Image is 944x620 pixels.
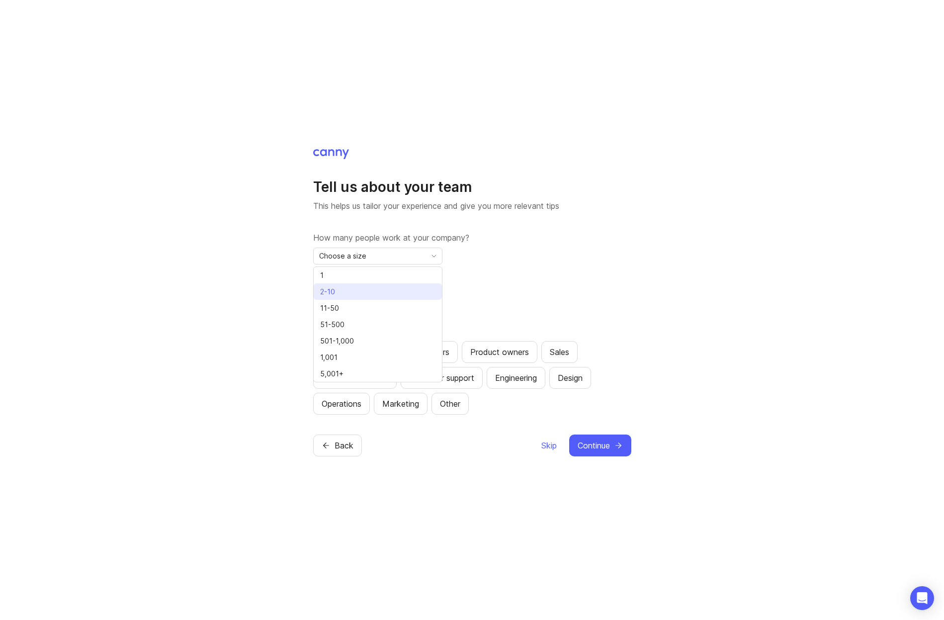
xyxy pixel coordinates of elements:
div: Product owners [470,346,529,358]
button: Other [431,393,469,415]
span: Choose a size [319,251,366,262]
h1: Tell us about your team [313,178,631,196]
button: Operations [313,393,370,415]
span: Continue [578,440,610,451]
span: 2-10 [320,286,335,297]
label: How many people work at your company? [313,232,631,244]
span: 51-500 [320,319,344,330]
button: Sales [541,341,578,363]
span: 501-1,000 [320,336,354,347]
button: Engineering [487,367,545,389]
span: 1,001 [320,352,338,363]
span: 11-50 [320,303,339,314]
svg: toggle icon [426,252,442,260]
div: toggle menu [313,248,442,265]
label: What is your role? [313,278,631,290]
span: 5,001+ [320,368,343,379]
img: Canny Home [313,149,349,159]
div: Marketing [382,398,419,410]
button: Product owners [462,341,537,363]
button: Skip [541,435,557,456]
span: Skip [541,440,557,451]
div: Engineering [495,372,537,384]
span: 1 [320,270,324,281]
button: Back [313,435,362,456]
button: Design [549,367,591,389]
label: Which teams will be using Canny? [313,325,631,337]
div: Other [440,398,460,410]
div: Open Intercom Messenger [910,586,934,610]
div: Sales [550,346,569,358]
span: Back [335,440,353,451]
button: Continue [569,435,631,456]
div: Design [558,372,583,384]
button: Marketing [374,393,428,415]
div: Operations [322,398,361,410]
p: This helps us tailor your experience and give you more relevant tips [313,200,631,212]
